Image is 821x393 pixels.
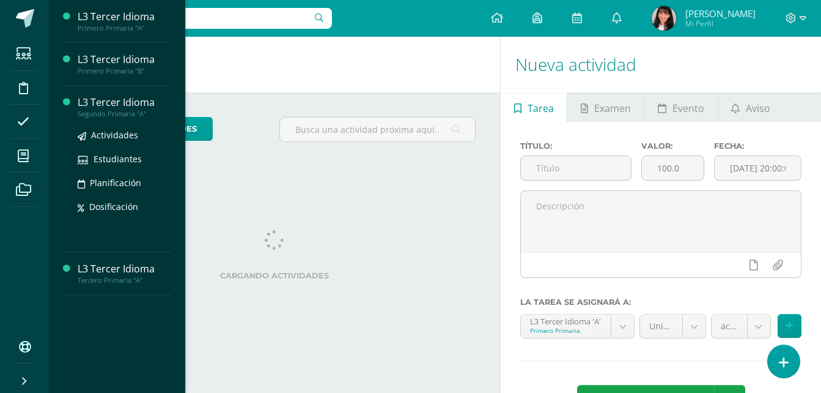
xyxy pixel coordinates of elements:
a: Dosificación [78,200,171,214]
a: Aviso [718,92,784,122]
input: Título [521,156,631,180]
div: Tercero Primaria "A" [78,276,171,285]
a: activities (100.0%) [712,315,770,338]
span: [PERSON_NAME] [685,7,756,20]
a: L3 Tercer IdiomaPrimero Primaria "A" [78,10,171,32]
a: L3 Tercer IdiomaPrimero Primaria "B" [78,53,171,75]
a: Actividades [78,128,171,142]
span: Planificación [90,177,141,189]
div: L3 Tercer Idioma [78,53,171,67]
label: Valor: [641,141,704,151]
label: Fecha: [714,141,801,151]
span: Actividades [91,129,138,141]
div: Primero Primaria "B" [78,67,171,75]
input: Busca un usuario... [57,8,332,29]
h1: Nueva actividad [515,37,806,92]
span: Examen [594,94,631,123]
a: Evento [644,92,717,122]
label: Cargando actividades [73,271,476,280]
span: Tarea [528,94,554,123]
h1: Actividades [64,37,485,92]
span: Estudiantes [94,153,142,165]
a: Estudiantes [78,152,171,166]
span: Mi Perfil [685,18,756,29]
div: Primero Primaria "A" [78,24,171,32]
input: Busca una actividad próxima aquí... [280,118,475,141]
a: Planificación [78,176,171,190]
a: L3 Tercer IdiomaTercero Primaria "A" [78,262,171,285]
div: Primero Primaria [530,326,602,335]
span: Unidad 4 [649,315,673,338]
span: activities (100.0%) [721,315,738,338]
a: Unidad 4 [640,315,705,338]
a: L3 Tercer IdiomaSegundo Primaria "A" [78,95,171,118]
img: f24f368c0c04a6efa02f0eb874e4cc40.png [652,6,676,31]
div: L3 Tercer Idioma 'A' [530,315,602,326]
span: Evento [672,94,704,123]
a: L3 Tercer Idioma 'A'Primero Primaria [521,315,634,338]
span: Aviso [746,94,770,123]
a: Examen [567,92,644,122]
input: Puntos máximos [642,156,704,180]
label: Título: [520,141,631,151]
label: La tarea se asignará a: [520,298,801,307]
span: Dosificación [89,201,138,212]
div: L3 Tercer Idioma [78,95,171,110]
a: Tarea [501,92,567,122]
div: Segundo Primaria "A" [78,110,171,118]
input: Fecha de entrega [715,156,801,180]
div: L3 Tercer Idioma [78,262,171,276]
div: L3 Tercer Idioma [78,10,171,24]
